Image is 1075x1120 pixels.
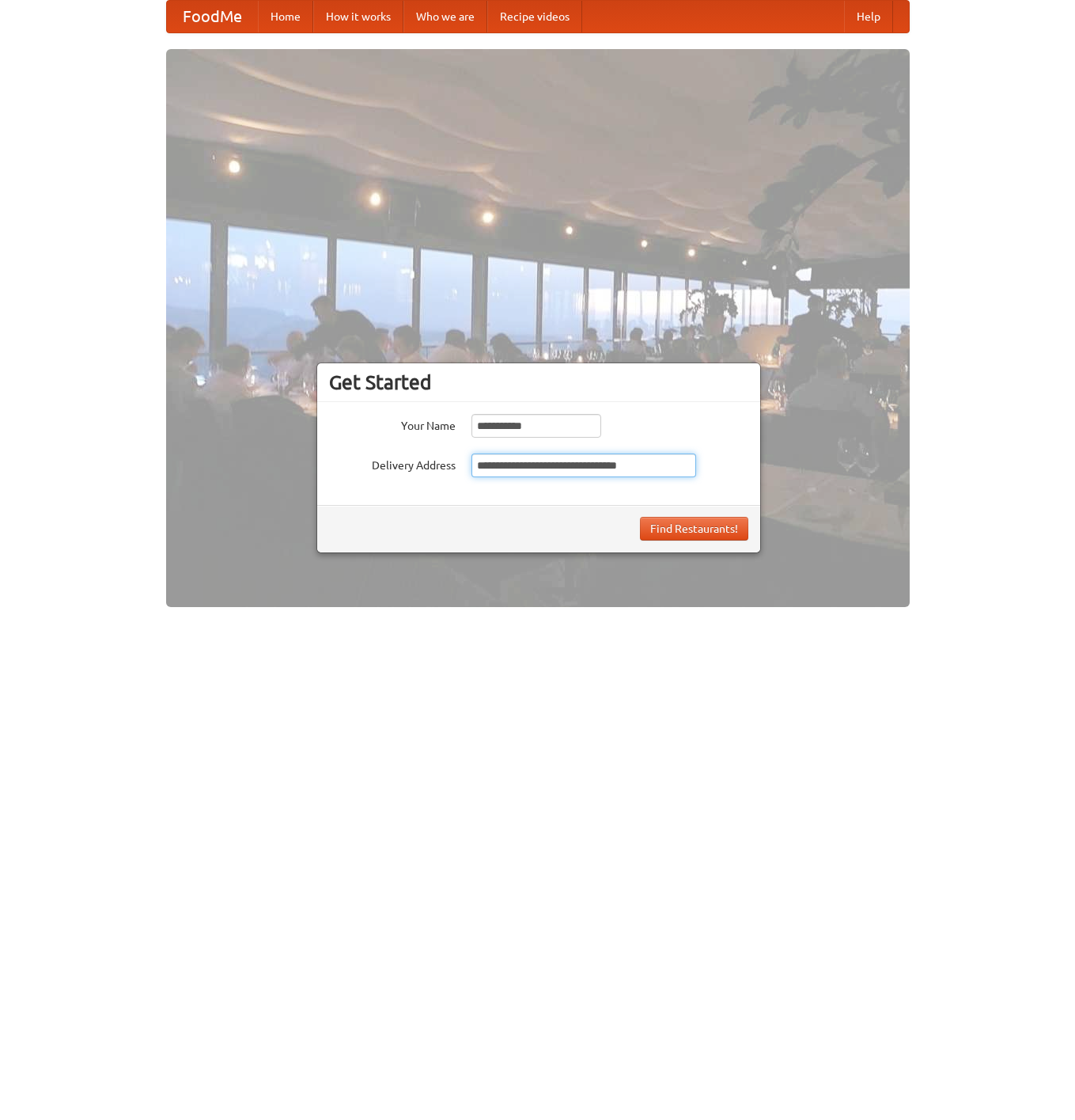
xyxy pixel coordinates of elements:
a: FoodMe [167,1,258,32]
label: Your Name [329,414,456,434]
a: How it works [313,1,403,32]
button: Find Restaurants! [640,517,748,541]
a: Help [844,1,893,32]
a: Who we are [403,1,487,32]
a: Home [258,1,313,32]
label: Delivery Address [329,454,456,473]
a: Recipe videos [487,1,582,32]
h3: Get Started [329,370,748,394]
